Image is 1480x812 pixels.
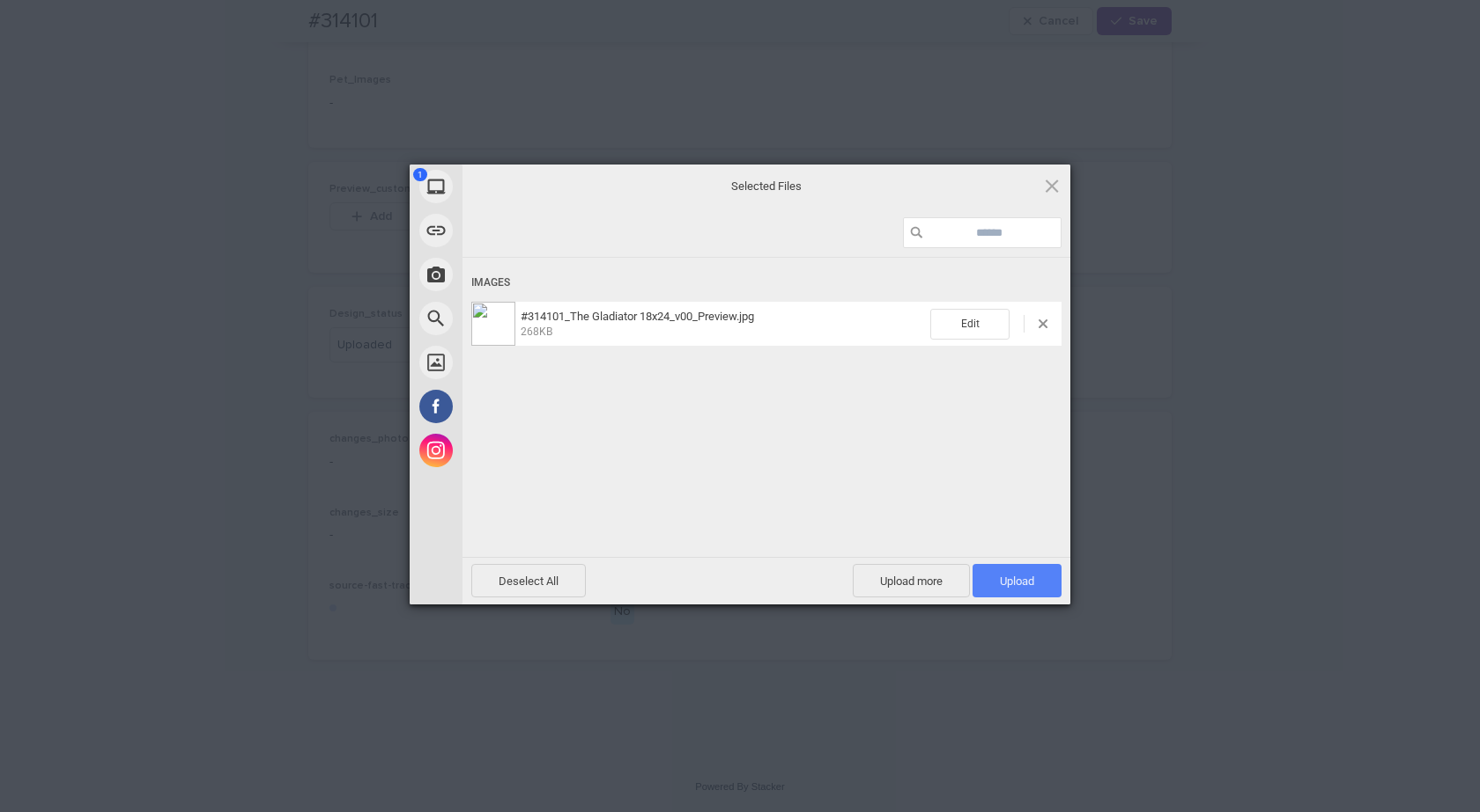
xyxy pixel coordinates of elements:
[930,309,1010,340] span: Edit
[521,326,552,338] span: 268KB
[1000,574,1034,588] span: Upload
[410,208,621,252] div: Link (URL)
[413,168,427,181] span: 1
[410,165,621,208] div: My Device
[471,267,1062,299] div: Images
[973,564,1062,597] span: Upload
[515,310,930,339] span: #314101_The Gladiator 18x24_v00_Preview.jpg
[410,428,621,472] div: Instagram
[471,564,586,597] span: Deselect All
[410,296,621,340] div: Web Search
[590,178,943,194] span: Selected Files
[471,302,515,346] img: 5651f3aa-ab63-4e44-881b-d2ac4adbd1da
[853,564,970,597] span: Upload more
[1042,176,1062,195] span: Click here or hit ESC to close picker
[410,252,621,296] div: Take Photo
[410,340,621,384] div: Unsplash
[521,310,754,323] span: #314101_The Gladiator 18x24_v00_Preview.jpg
[410,384,621,428] div: Facebook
